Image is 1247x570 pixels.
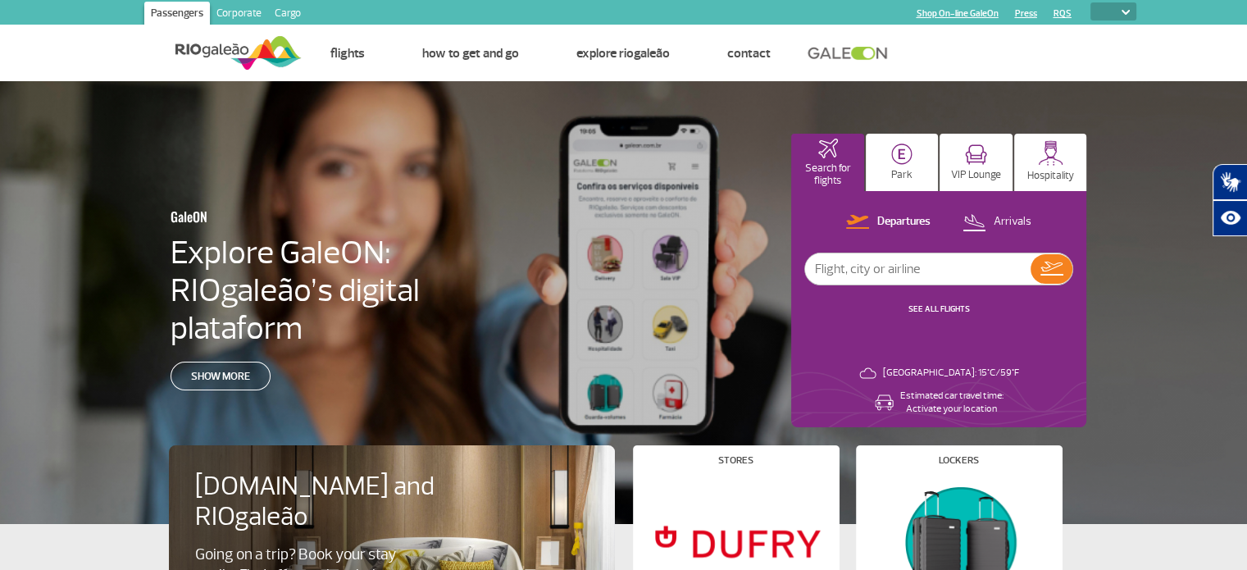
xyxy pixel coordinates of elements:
[171,362,271,390] a: Show more
[965,144,987,165] img: vipRoom.svg
[866,134,939,191] button: Park
[917,8,999,19] a: Shop On-line GaleOn
[818,139,838,158] img: airplaneHomeActive.svg
[908,303,970,314] a: SEE ALL FLIGHTS
[994,214,1031,230] p: Arrivals
[144,2,210,28] a: Passengers
[1015,8,1037,19] a: Press
[727,45,771,62] a: Contact
[718,456,753,465] h4: Stores
[799,162,856,187] p: Search for flights
[958,212,1036,233] button: Arrivals
[1213,200,1247,236] button: Abrir recursos assistivos.
[330,45,365,62] a: Flights
[841,212,935,233] button: Departures
[1054,8,1072,19] a: RQS
[1027,170,1074,182] p: Hospitality
[791,134,864,191] button: Search for flights
[268,2,307,28] a: Cargo
[891,169,912,181] p: Park
[171,199,444,234] h3: GaleON
[422,45,519,62] a: How to get and go
[951,169,1001,181] p: VIP Lounge
[195,472,456,532] h4: [DOMAIN_NAME] and RIOgaleão
[576,45,670,62] a: Explore RIOgaleão
[903,303,975,316] button: SEE ALL FLIGHTS
[883,367,1019,380] p: [GEOGRAPHIC_DATA]: 15°C/59°F
[171,234,525,347] h4: Explore GaleON: RIOgaleão’s digital plataform
[1213,164,1247,236] div: Plugin de acessibilidade da Hand Talk.
[939,456,979,465] h4: Lockers
[805,253,1031,285] input: Flight, city or airline
[1038,140,1063,166] img: hospitality.svg
[1213,164,1247,200] button: Abrir tradutor de língua de sinais.
[891,144,912,165] img: carParkingHome.svg
[210,2,268,28] a: Corporate
[900,390,1004,416] p: Estimated car travel time: Activate your location
[1014,134,1087,191] button: Hospitality
[877,214,931,230] p: Departures
[940,134,1013,191] button: VIP Lounge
